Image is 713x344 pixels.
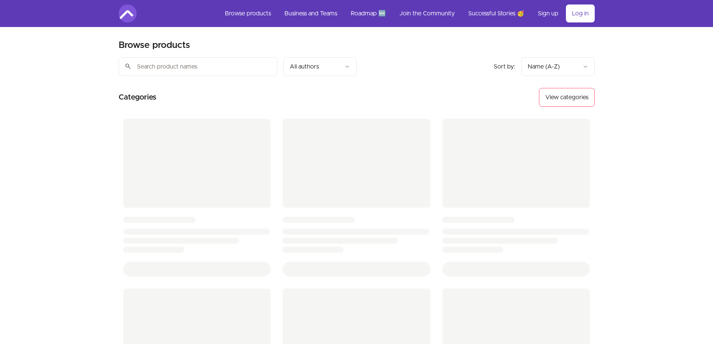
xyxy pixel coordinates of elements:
a: Log in [566,4,595,22]
a: Business and Teams [278,4,343,22]
a: Successful Stories 🥳 [462,4,530,22]
button: View categories [539,88,595,107]
button: Product sort options [521,57,595,76]
span: Sort by: [494,64,515,70]
a: Browse products [219,4,277,22]
nav: Main [219,4,595,22]
h2: Categories [119,88,156,107]
img: Amigoscode logo [119,4,137,22]
a: Roadmap 🆕 [345,4,392,22]
input: Search product names [119,57,277,76]
span: search [125,61,131,71]
a: Sign up [532,4,564,22]
h2: Browse products [119,39,190,51]
a: Join the Community [393,4,461,22]
button: Filter by author [283,57,357,76]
